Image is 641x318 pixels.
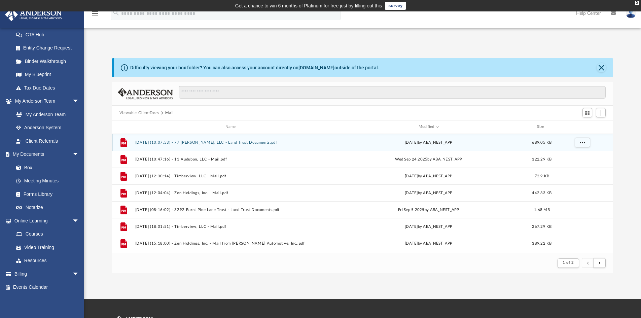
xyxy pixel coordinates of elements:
[332,156,526,162] div: Wed Sep 24 2025 by ABA_NEST_APP
[9,81,89,95] a: Tax Due Dates
[91,13,99,17] a: menu
[9,121,86,135] a: Anderson System
[532,140,551,144] span: 689.05 KB
[119,110,159,116] button: Viewable-ClientDocs
[9,55,89,68] a: Binder Walkthrough
[135,157,329,162] button: [DATE] (10:47:16) - 11 Audubon, LLC - Mail.pdf
[9,28,89,41] a: CTA Hub
[298,65,334,70] a: [DOMAIN_NAME]
[534,208,550,211] span: 1.68 MB
[91,9,99,17] i: menu
[72,95,86,108] span: arrow_drop_down
[135,241,329,246] button: [DATE] (15:18:00) - Zen Holdings, Inc. - Mail from [PERSON_NAME] Automotive, Inc..pdf
[72,214,86,228] span: arrow_drop_down
[235,2,382,10] div: Get a chance to win 6 months of Platinum for free just by filling out this
[165,110,174,116] button: Mail
[534,174,549,178] span: 72.9 KB
[135,174,329,178] button: [DATE] (12:30:14) - Timberview, LLC - Mail.pdf
[3,8,64,21] img: Anderson Advisors Platinum Portal
[5,267,89,281] a: Billingarrow_drop_down
[9,187,82,201] a: Forms Library
[115,124,132,130] div: id
[9,68,86,81] a: My Blueprint
[558,258,579,268] button: 1 of 2
[332,173,526,179] div: [DATE] by ABA_NEST_APP
[582,108,593,117] button: Switch to Grid View
[135,208,329,212] button: [DATE] (08:16:02) - 3292 Burnt Pine Lane Trust - Land Trust Documents.pdf
[332,190,526,196] div: [DATE] by ABA_NEST_APP
[9,227,86,241] a: Courses
[528,124,555,130] div: Size
[626,8,636,18] img: User Pic
[532,157,551,161] span: 322.29 KB
[597,63,606,72] button: Close
[179,86,606,99] input: Search files and folders
[9,241,82,254] a: Video Training
[635,1,639,5] div: close
[9,134,86,148] a: Client Referrals
[9,161,82,174] a: Box
[532,224,551,228] span: 267.29 KB
[9,41,89,55] a: Entity Change Request
[135,191,329,195] button: [DATE] (12:04:04) - Zen Holdings, Inc. - Mail.pdf
[563,261,574,264] span: 1 of 2
[112,9,120,16] i: search
[558,124,605,130] div: id
[9,254,86,268] a: Resources
[135,124,328,130] div: Name
[5,214,86,227] a: Online Learningarrow_drop_down
[72,148,86,162] span: arrow_drop_down
[9,108,82,121] a: My Anderson Team
[72,267,86,281] span: arrow_drop_down
[332,207,526,213] div: Fri Sep 5 2025 by ABA_NEST_APP
[574,137,590,147] button: More options
[385,2,406,10] a: survey
[112,134,613,253] div: grid
[5,95,86,108] a: My Anderson Teamarrow_drop_down
[130,64,379,71] div: Difficulty viewing your box folder? You can also access your account directly on outside of the p...
[9,201,86,214] a: Notarize
[135,224,329,229] button: [DATE] (18:01:51) - Timberview, LLC - Mail.pdf
[532,191,551,195] span: 442.83 KB
[331,124,525,130] div: Modified
[9,174,86,188] a: Meeting Minutes
[332,240,526,246] div: [DATE] by ABA_NEST_APP
[332,223,526,229] div: [DATE] by ABA_NEST_APP
[135,140,329,145] button: [DATE] (10:07:53) - 77 [PERSON_NAME], LLC - Land Trust Documents.pdf
[332,139,526,145] div: by ABA_NEST_APP
[532,241,551,245] span: 389.22 KB
[5,281,89,294] a: Events Calendar
[5,148,86,161] a: My Documentsarrow_drop_down
[405,140,418,144] span: [DATE]
[596,108,606,117] button: Add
